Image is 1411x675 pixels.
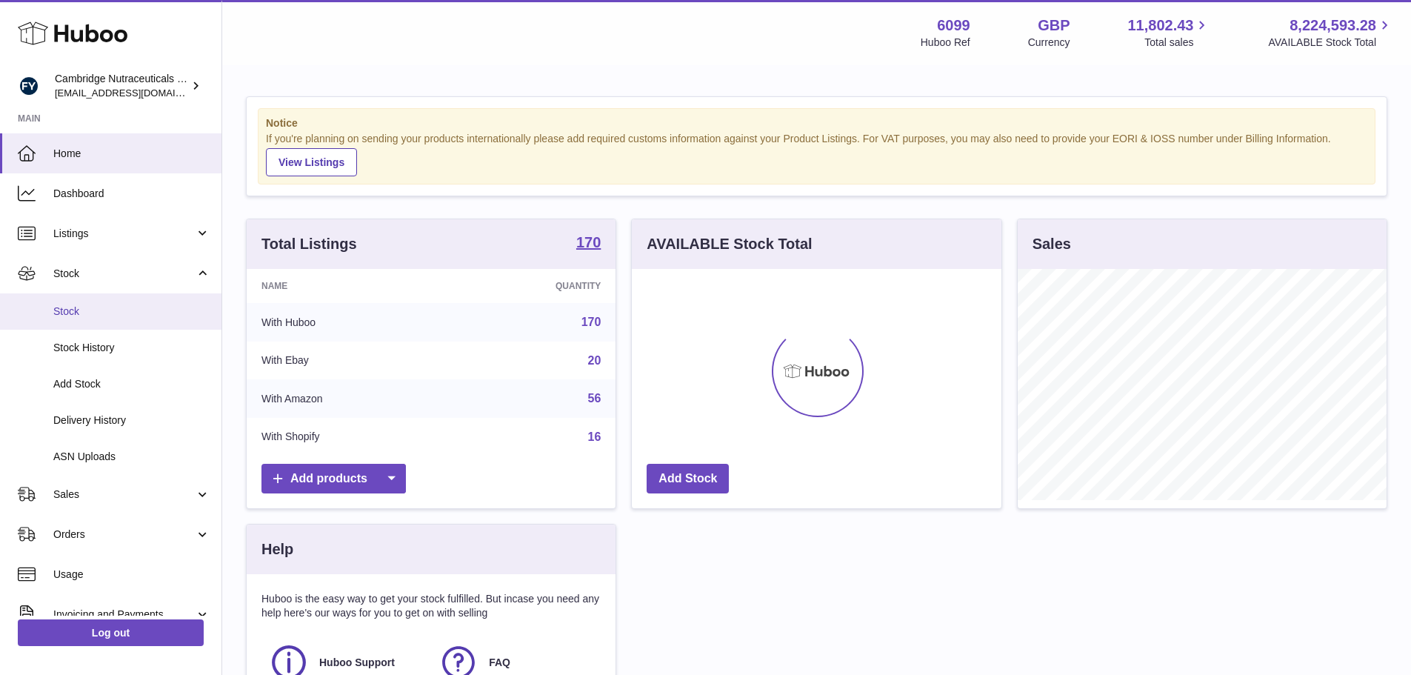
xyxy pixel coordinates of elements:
[449,269,616,303] th: Quantity
[247,342,449,380] td: With Ebay
[53,305,210,319] span: Stock
[53,147,210,161] span: Home
[1033,234,1071,254] h3: Sales
[18,619,204,646] a: Log out
[53,450,210,464] span: ASN Uploads
[247,418,449,456] td: With Shopify
[1144,36,1210,50] span: Total sales
[53,227,195,241] span: Listings
[53,377,210,391] span: Add Stock
[1268,36,1393,50] span: AVAILABLE Stock Total
[581,316,601,328] a: 170
[1028,36,1070,50] div: Currency
[18,75,40,97] img: internalAdmin-6099@internal.huboo.com
[53,341,210,355] span: Stock History
[266,132,1367,176] div: If you're planning on sending your products internationally please add required customs informati...
[489,656,510,670] span: FAQ
[647,234,812,254] h3: AVAILABLE Stock Total
[921,36,970,50] div: Huboo Ref
[53,413,210,428] span: Delivery History
[53,267,195,281] span: Stock
[55,72,188,100] div: Cambridge Nutraceuticals Ltd
[53,488,195,502] span: Sales
[576,235,601,253] a: 170
[53,608,195,622] span: Invoicing and Payments
[647,464,729,494] a: Add Stock
[261,234,357,254] h3: Total Listings
[53,568,210,582] span: Usage
[319,656,395,670] span: Huboo Support
[247,303,449,342] td: With Huboo
[261,539,293,559] h3: Help
[1127,16,1193,36] span: 11,802.43
[576,235,601,250] strong: 170
[266,148,357,176] a: View Listings
[588,392,601,405] a: 56
[261,592,601,620] p: Huboo is the easy way to get your stock fulfilled. But incase you need any help here's our ways f...
[1290,16,1376,36] span: 8,224,593.28
[261,464,406,494] a: Add products
[55,87,218,99] span: [EMAIL_ADDRESS][DOMAIN_NAME]
[1038,16,1070,36] strong: GBP
[588,354,601,367] a: 20
[247,269,449,303] th: Name
[53,528,195,542] span: Orders
[266,116,1367,130] strong: Notice
[937,16,970,36] strong: 6099
[588,430,601,443] a: 16
[53,187,210,201] span: Dashboard
[1268,16,1393,50] a: 8,224,593.28 AVAILABLE Stock Total
[1127,16,1210,50] a: 11,802.43 Total sales
[247,379,449,418] td: With Amazon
